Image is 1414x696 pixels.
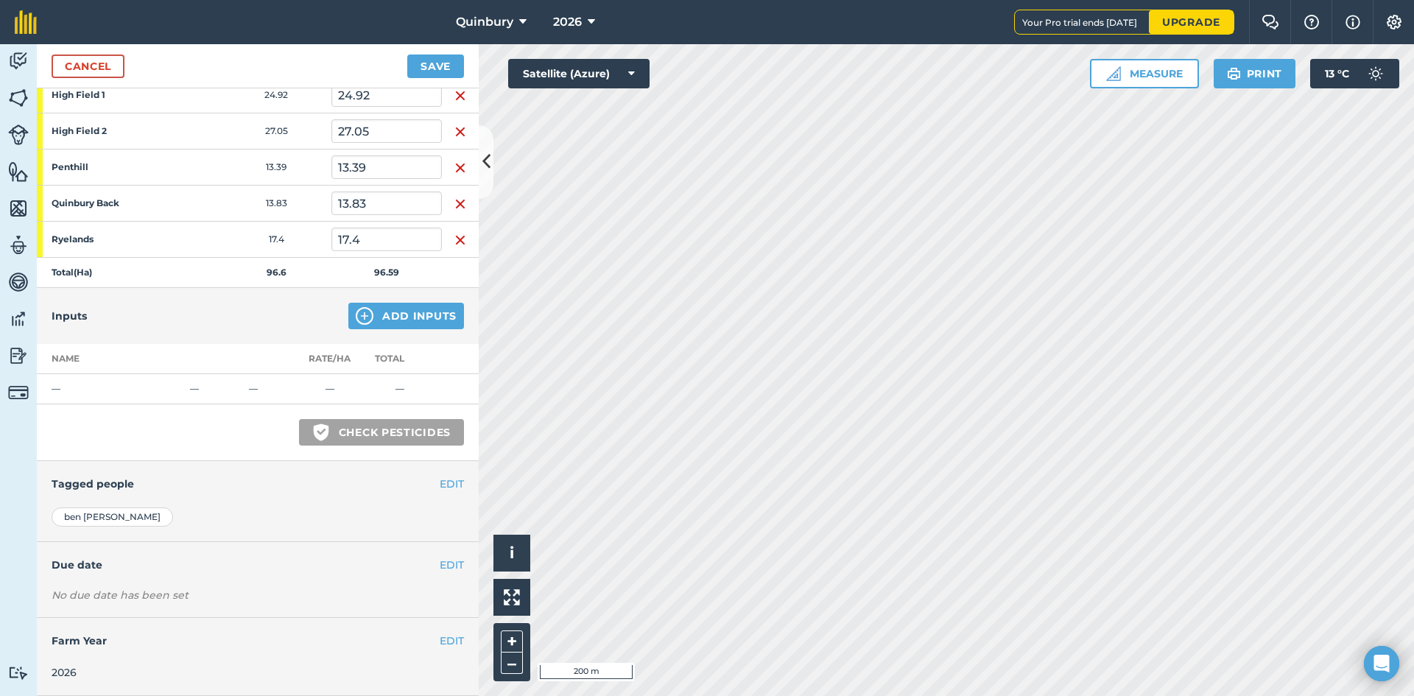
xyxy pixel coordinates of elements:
td: — [357,374,442,404]
button: + [501,630,523,653]
button: Satellite (Azure) [508,59,650,88]
td: 27.05 [221,113,331,150]
a: Cancel [52,55,124,78]
img: svg+xml;base64,PHN2ZyB4bWxucz0iaHR0cDovL3d3dy53My5vcmcvMjAwMC9zdmciIHdpZHRoPSIxOSIgaGVpZ2h0PSIyNC... [1227,65,1241,82]
img: svg+xml;base64,PHN2ZyB4bWxucz0iaHR0cDovL3d3dy53My5vcmcvMjAwMC9zdmciIHdpZHRoPSIxNiIgaGVpZ2h0PSIyNC... [454,231,466,249]
div: ben [PERSON_NAME] [52,507,173,527]
strong: High Field 1 [52,89,166,101]
img: Two speech bubbles overlapping with the left bubble in the forefront [1262,15,1279,29]
img: svg+xml;base64,PD94bWwgdmVyc2lvbj0iMS4wIiBlbmNvZGluZz0idXRmLTgiPz4KPCEtLSBHZW5lcmF0b3I6IEFkb2JlIE... [8,271,29,293]
img: svg+xml;base64,PD94bWwgdmVyc2lvbj0iMS4wIiBlbmNvZGluZz0idXRmLTgiPz4KPCEtLSBHZW5lcmF0b3I6IEFkb2JlIE... [8,50,29,72]
h4: Tagged people [52,476,464,492]
td: 13.39 [221,150,331,186]
strong: Penthill [52,161,166,173]
h4: Inputs [52,308,87,324]
img: svg+xml;base64,PD94bWwgdmVyc2lvbj0iMS4wIiBlbmNvZGluZz0idXRmLTgiPz4KPCEtLSBHZW5lcmF0b3I6IEFkb2JlIE... [8,234,29,256]
img: svg+xml;base64,PHN2ZyB4bWxucz0iaHR0cDovL3d3dy53My5vcmcvMjAwMC9zdmciIHdpZHRoPSI1NiIgaGVpZ2h0PSI2MC... [8,197,29,219]
strong: Total ( Ha ) [52,267,92,278]
img: svg+xml;base64,PHN2ZyB4bWxucz0iaHR0cDovL3d3dy53My5vcmcvMjAwMC9zdmciIHdpZHRoPSI1NiIgaGVpZ2h0PSI2MC... [8,161,29,183]
button: Print [1214,59,1296,88]
td: — [184,374,243,404]
img: A cog icon [1385,15,1403,29]
img: svg+xml;base64,PD94bWwgdmVyc2lvbj0iMS4wIiBlbmNvZGluZz0idXRmLTgiPz4KPCEtLSBHZW5lcmF0b3I6IEFkb2JlIE... [8,345,29,367]
img: svg+xml;base64,PHN2ZyB4bWxucz0iaHR0cDovL3d3dy53My5vcmcvMjAwMC9zdmciIHdpZHRoPSIxNCIgaGVpZ2h0PSIyNC... [356,307,373,325]
button: – [501,653,523,674]
div: 2026 [52,664,464,681]
button: Add Inputs [348,303,464,329]
td: — [243,374,302,404]
img: svg+xml;base64,PD94bWwgdmVyc2lvbj0iMS4wIiBlbmNvZGluZz0idXRmLTgiPz4KPCEtLSBHZW5lcmF0b3I6IEFkb2JlIE... [1361,59,1390,88]
button: EDIT [440,633,464,649]
img: Ruler icon [1106,66,1121,81]
strong: Ryelands [52,233,166,245]
td: — [37,374,184,404]
span: i [510,544,514,562]
img: svg+xml;base64,PHN2ZyB4bWxucz0iaHR0cDovL3d3dy53My5vcmcvMjAwMC9zdmciIHdpZHRoPSIxNiIgaGVpZ2h0PSIyNC... [454,195,466,213]
button: i [493,535,530,572]
a: Upgrade [1149,10,1234,34]
img: svg+xml;base64,PHN2ZyB4bWxucz0iaHR0cDovL3d3dy53My5vcmcvMjAwMC9zdmciIHdpZHRoPSIxNiIgaGVpZ2h0PSIyNC... [454,123,466,141]
td: 13.83 [221,186,331,222]
button: Measure [1090,59,1199,88]
img: svg+xml;base64,PHN2ZyB4bWxucz0iaHR0cDovL3d3dy53My5vcmcvMjAwMC9zdmciIHdpZHRoPSIxNiIgaGVpZ2h0PSIyNC... [454,159,466,177]
button: EDIT [440,476,464,492]
img: svg+xml;base64,PD94bWwgdmVyc2lvbj0iMS4wIiBlbmNvZGluZz0idXRmLTgiPz4KPCEtLSBHZW5lcmF0b3I6IEFkb2JlIE... [8,666,29,680]
button: EDIT [440,557,464,573]
button: 13 °C [1310,59,1399,88]
td: 24.92 [221,77,331,113]
img: svg+xml;base64,PHN2ZyB4bWxucz0iaHR0cDovL3d3dy53My5vcmcvMjAwMC9zdmciIHdpZHRoPSIxNyIgaGVpZ2h0PSIxNy... [1346,13,1360,31]
span: 13 ° C [1325,59,1349,88]
span: Your Pro trial ends [DATE] [1022,17,1149,28]
span: Quinbury [456,13,513,31]
th: Rate/ Ha [302,344,357,374]
div: Open Intercom Messenger [1364,646,1399,681]
div: No due date has been set [52,588,464,602]
img: svg+xml;base64,PHN2ZyB4bWxucz0iaHR0cDovL3d3dy53My5vcmcvMjAwMC9zdmciIHdpZHRoPSIxNiIgaGVpZ2h0PSIyNC... [454,87,466,105]
h4: Farm Year [52,633,464,649]
img: svg+xml;base64,PD94bWwgdmVyc2lvbj0iMS4wIiBlbmNvZGluZz0idXRmLTgiPz4KPCEtLSBHZW5lcmF0b3I6IEFkb2JlIE... [8,382,29,403]
button: Save [407,55,464,78]
th: Name [37,344,184,374]
img: svg+xml;base64,PD94bWwgdmVyc2lvbj0iMS4wIiBlbmNvZGluZz0idXRmLTgiPz4KPCEtLSBHZW5lcmF0b3I6IEFkb2JlIE... [8,308,29,330]
img: fieldmargin Logo [15,10,37,34]
span: 2026 [553,13,582,31]
th: Total [357,344,442,374]
strong: High Field 2 [52,125,166,137]
img: Four arrows, one pointing top left, one top right, one bottom right and the last bottom left [504,589,520,605]
h4: Due date [52,557,464,573]
td: 17.4 [221,222,331,258]
img: svg+xml;base64,PHN2ZyB4bWxucz0iaHR0cDovL3d3dy53My5vcmcvMjAwMC9zdmciIHdpZHRoPSI1NiIgaGVpZ2h0PSI2MC... [8,87,29,109]
img: A question mark icon [1303,15,1320,29]
td: — [302,374,357,404]
strong: 96.6 [267,267,286,278]
button: Check pesticides [299,419,464,446]
strong: Quinbury Back [52,197,166,209]
img: svg+xml;base64,PD94bWwgdmVyc2lvbj0iMS4wIiBlbmNvZGluZz0idXRmLTgiPz4KPCEtLSBHZW5lcmF0b3I6IEFkb2JlIE... [8,124,29,145]
strong: 96.59 [374,267,399,278]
